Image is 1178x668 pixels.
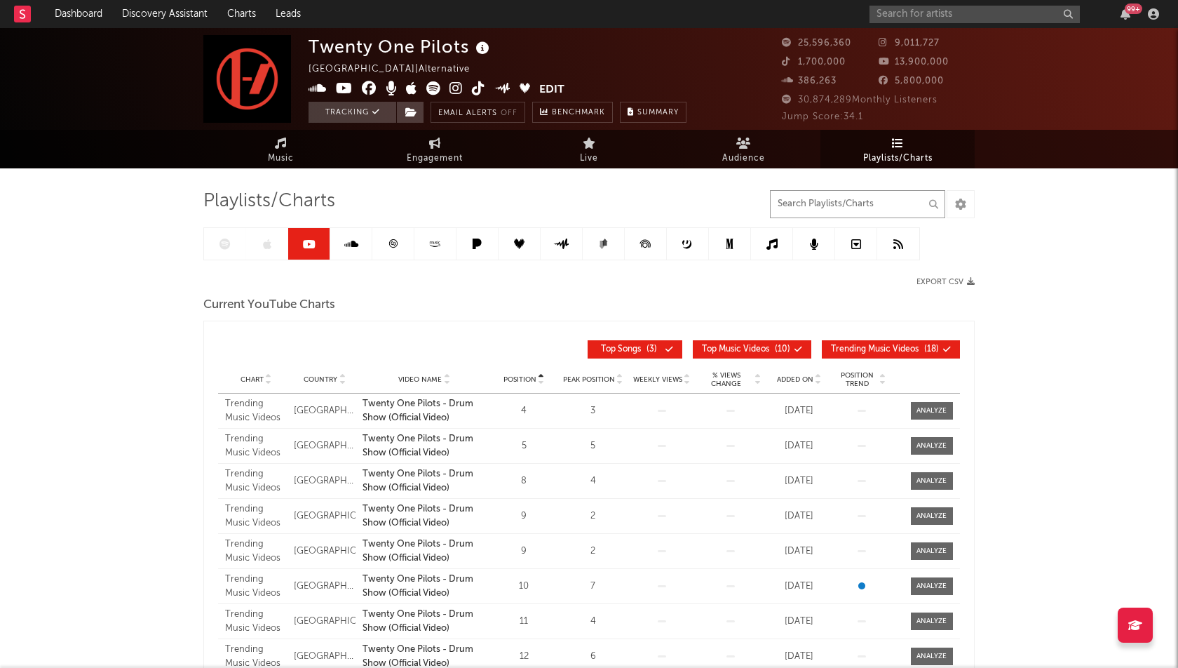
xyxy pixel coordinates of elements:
span: 13,900,000 [879,58,949,67]
div: Trending Music Videos [225,432,287,460]
a: Audience [666,130,820,168]
div: 7 [562,580,624,594]
div: Trending Music Videos [225,467,287,495]
a: Twenty One Pilots - Drum Show (Official Video) [363,467,486,495]
div: [DATE] [769,580,830,594]
div: [GEOGRAPHIC_DATA] [294,474,356,488]
em: Off [501,109,517,117]
a: Twenty One Pilots - Drum Show (Official Video) [363,537,486,565]
a: Twenty One Pilots - Drum Show (Official Video) [363,573,486,600]
span: Chart [241,375,264,384]
div: [DATE] [769,474,830,488]
button: 99+ [1121,8,1130,20]
span: Live [580,150,598,167]
div: 12 [493,650,555,664]
div: 6 [562,650,624,664]
button: Email AlertsOff [431,102,525,123]
div: 11 [493,615,555,629]
div: 5 [493,439,555,453]
span: 1,700,000 [782,58,846,67]
span: Audience [722,150,765,167]
div: [GEOGRAPHIC_DATA] [294,509,356,523]
button: Trending Music Videos(18) [822,340,960,359]
button: Edit [539,81,564,99]
div: Twenty One Pilots [309,35,493,58]
div: Trending Music Videos [225,608,287,635]
div: 10 [493,580,555,594]
div: [GEOGRAPHIC_DATA] [294,650,356,664]
div: [GEOGRAPHIC_DATA] | Alternative [309,61,486,78]
input: Search for artists [869,6,1080,23]
a: Twenty One Pilots - Drum Show (Official Video) [363,432,486,460]
a: Twenty One Pilots - Drum Show (Official Video) [363,608,486,635]
span: Top Music Videos [702,345,769,354]
div: [DATE] [769,650,830,664]
span: Position Trend [837,371,878,388]
span: Trending Music Videos [831,345,919,354]
span: Playlists/Charts [203,193,335,210]
button: Top Songs(3) [588,340,682,359]
button: Summary [620,102,686,123]
div: [DATE] [769,439,830,453]
div: 99 + [1125,4,1142,14]
span: Added On [777,375,813,384]
span: ( 3 ) [597,345,661,354]
div: 9 [493,545,555,559]
div: 4 [493,404,555,418]
span: Video Name [398,375,442,384]
span: Music [268,150,294,167]
input: Search Playlists/Charts [770,190,945,218]
div: [GEOGRAPHIC_DATA] [294,439,356,453]
div: [DATE] [769,615,830,629]
div: [GEOGRAPHIC_DATA] [294,545,356,559]
span: Current YouTube Charts [203,297,335,314]
div: [GEOGRAPHIC_DATA] [294,615,356,629]
a: Live [512,130,666,168]
div: 2 [562,509,624,523]
div: Trending Music Videos [225,502,287,530]
span: 386,263 [782,76,837,86]
a: Twenty One Pilots - Drum Show (Official Video) [363,397,486,425]
div: Trending Music Videos [225,537,287,565]
div: 3 [562,404,624,418]
span: Benchmark [552,105,605,121]
span: Top Songs [601,345,641,354]
div: [DATE] [769,404,830,418]
div: [GEOGRAPHIC_DATA] [294,580,356,594]
span: Summary [637,109,679,116]
span: Peak Position [563,375,615,384]
div: 4 [562,474,624,488]
div: [DATE] [769,509,830,523]
a: Playlists/Charts [820,130,975,168]
span: Position [503,375,536,384]
span: 30,874,289 Monthly Listeners [782,95,937,105]
div: 9 [493,509,555,523]
div: 8 [493,474,555,488]
span: Country [304,375,337,384]
span: 25,596,360 [782,39,851,48]
span: 5,800,000 [879,76,944,86]
span: Engagement [407,150,463,167]
div: 5 [562,439,624,453]
a: Twenty One Pilots - Drum Show (Official Video) [363,502,486,530]
div: 2 [562,545,624,559]
span: Jump Score: 34.1 [782,112,863,121]
div: Trending Music Videos [225,397,287,425]
div: [GEOGRAPHIC_DATA] [294,404,356,418]
a: Engagement [358,130,512,168]
div: 4 [562,615,624,629]
a: Music [203,130,358,168]
span: ( 10 ) [702,345,790,354]
div: Trending Music Videos [225,573,287,600]
span: Playlists/Charts [863,150,933,167]
div: [DATE] [769,545,830,559]
button: Tracking [309,102,396,123]
span: Weekly Views [633,375,682,384]
span: % Views Change [700,371,753,388]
